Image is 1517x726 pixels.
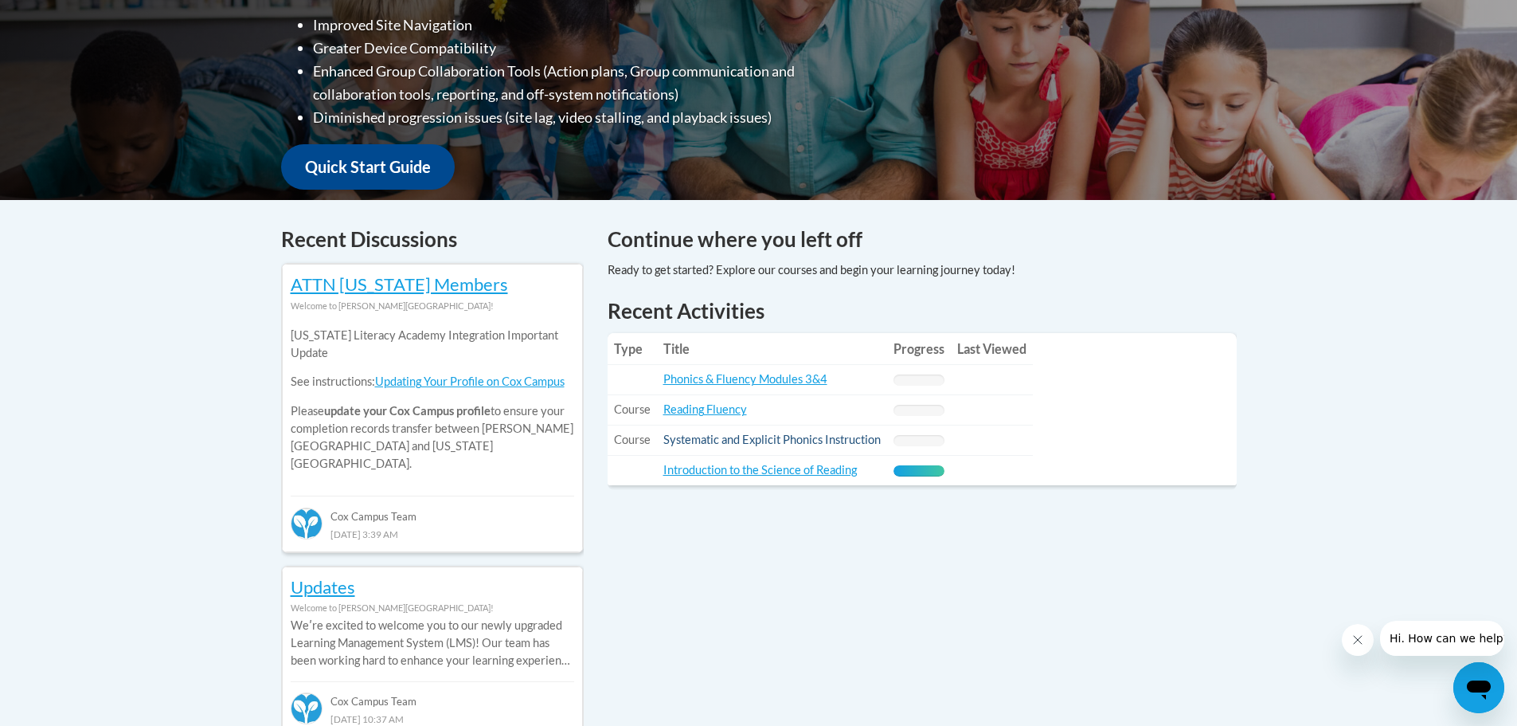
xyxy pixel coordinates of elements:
h4: Recent Discussions [281,224,584,255]
div: Welcome to [PERSON_NAME][GEOGRAPHIC_DATA]! [291,599,574,617]
div: Cox Campus Team [291,681,574,710]
a: Phonics & Fluency Modules 3&4 [663,372,827,386]
a: Reading Fluency [663,402,747,416]
li: Improved Site Navigation [313,14,858,37]
iframe: Button to launch messaging window [1453,662,1504,713]
span: Hi. How can we help? [10,11,129,24]
a: Systematic and Explicit Phonics Instruction [663,433,881,446]
th: Progress [887,333,951,365]
a: Introduction to the Science of Reading [663,463,857,477]
a: Quick Start Guide [281,144,455,190]
p: See instructions: [291,373,574,390]
th: Last Viewed [951,333,1033,365]
div: [DATE] 3:39 AM [291,525,574,543]
h1: Recent Activities [608,296,1237,325]
a: ATTN [US_STATE] Members [291,273,508,295]
li: Greater Device Compatibility [313,37,858,60]
b: update your Cox Campus profile [324,404,491,418]
th: Title [657,333,887,365]
p: [US_STATE] Literacy Academy Integration Important Update [291,327,574,362]
li: Enhanced Group Collaboration Tools (Action plans, Group communication and collaboration tools, re... [313,60,858,106]
div: Welcome to [PERSON_NAME][GEOGRAPHIC_DATA]! [291,297,574,315]
span: Course [614,402,651,416]
li: Diminished progression issues (site lag, video stalling, and playback issues) [313,106,858,129]
a: Updating Your Profile on Cox Campus [375,375,565,388]
a: Updates [291,576,355,598]
img: Cox Campus Team [291,693,323,724]
div: Progress, % [893,465,944,477]
th: Type [608,333,657,365]
p: Weʹre excited to welcome you to our newly upgraded Learning Management System (LMS)! Our team has... [291,617,574,669]
iframe: Message from company [1380,621,1504,656]
div: Please to ensure your completion records transfer between [PERSON_NAME][GEOGRAPHIC_DATA] and [US_... [291,315,574,485]
div: Cox Campus Team [291,496,574,524]
img: Cox Campus Team [291,508,323,540]
span: Course [614,433,651,446]
iframe: Close message [1342,624,1374,656]
h4: Continue where you left off [608,224,1237,255]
